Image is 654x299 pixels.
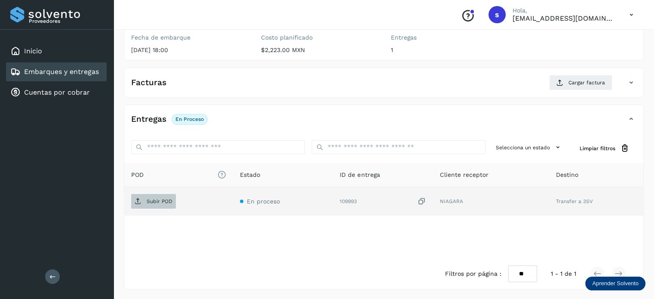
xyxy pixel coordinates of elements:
span: Limpiar filtros [580,145,615,152]
button: Selecciona un estado [492,140,566,154]
span: Cargar factura [568,79,605,86]
div: Embarques y entregas [6,62,107,81]
p: En proceso [175,116,204,122]
p: Proveedores [29,18,103,24]
span: Destino [556,170,578,179]
button: Subir POD [131,194,176,209]
h4: Entregas [131,114,166,124]
span: Filtros por página : [445,269,501,278]
div: EntregasEn proceso [124,112,643,133]
a: Embarques y entregas [24,68,99,76]
span: En proceso [247,198,280,205]
div: 109993 [340,197,426,206]
p: $2,223.00 MXN [261,46,377,54]
p: sectram23@gmail.com [513,14,616,22]
div: FacturasCargar factura [124,75,643,97]
p: Aprender Solvento [592,280,639,287]
button: Cargar factura [549,75,612,90]
p: 1 [391,46,507,54]
span: 1 - 1 de 1 [551,269,576,278]
p: Subir POD [147,198,172,204]
td: NIAGARA [433,187,549,216]
span: POD [131,170,226,179]
label: Entregas [391,34,507,41]
p: Hola, [513,7,616,14]
td: Transfer a 3SV [549,187,643,216]
div: Inicio [6,42,107,61]
button: Limpiar filtros [573,140,636,156]
a: Inicio [24,47,42,55]
span: ID de entrega [340,170,380,179]
span: Cliente receptor [440,170,488,179]
a: Cuentas por cobrar [24,88,90,96]
label: Fecha de embarque [131,34,247,41]
div: Cuentas por cobrar [6,83,107,102]
div: Aprender Solvento [585,277,645,290]
label: Costo planificado [261,34,377,41]
p: [DATE] 18:00 [131,46,247,54]
h4: Facturas [131,78,166,88]
span: Estado [240,170,260,179]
